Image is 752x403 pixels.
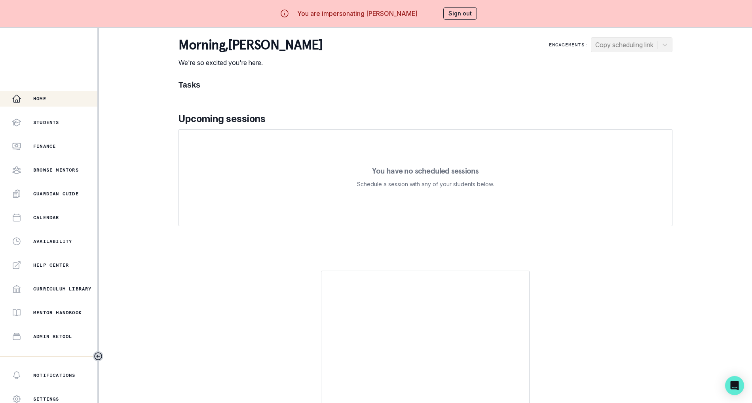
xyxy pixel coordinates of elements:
p: You have no scheduled sessions [372,167,479,175]
div: Open Intercom Messenger [725,376,744,395]
p: Notifications [33,372,76,378]
h1: Tasks [179,80,672,90]
p: Calendar [33,214,59,221]
p: Engagements: [549,42,588,48]
p: Home [33,95,46,102]
p: Curriculum Library [33,286,92,292]
p: Browse Mentors [33,167,79,173]
p: Guardian Guide [33,191,79,197]
p: Finance [33,143,56,149]
p: Students [33,119,59,126]
p: We're so excited you're here. [179,58,322,67]
p: Mentor Handbook [33,309,82,316]
p: Availability [33,238,72,244]
p: Schedule a session with any of your students below. [357,180,494,189]
button: Sign out [443,7,477,20]
p: morning , [PERSON_NAME] [179,37,322,53]
p: Upcoming sessions [179,112,672,126]
p: You are impersonating [PERSON_NAME] [297,9,418,18]
p: Admin Retool [33,333,72,340]
button: Toggle sidebar [93,351,103,361]
p: Help Center [33,262,69,268]
p: Settings [33,396,59,402]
